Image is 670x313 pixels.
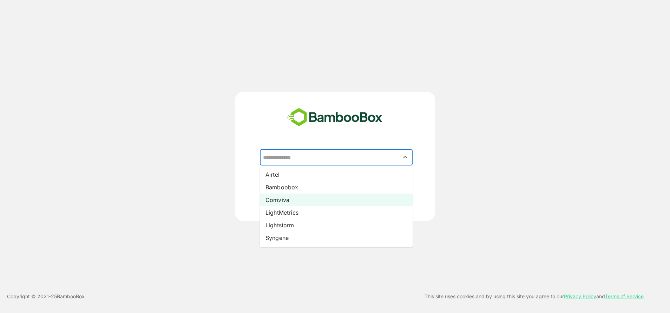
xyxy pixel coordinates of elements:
[260,194,413,206] li: Comviva
[605,293,644,299] a: Terms of Service
[260,219,413,232] li: Lightstorm
[283,106,386,129] img: bamboobox
[7,292,85,301] p: Copyright © 2021- 25 BambooBox
[260,232,413,244] li: Syngene
[401,152,410,162] button: Close
[425,292,644,301] p: This site uses cookies and by using this site you agree to our and
[260,168,413,181] li: Airtel
[260,181,413,194] li: Bamboobox
[564,293,596,299] a: Privacy Policy
[260,206,413,219] li: LightMetrics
